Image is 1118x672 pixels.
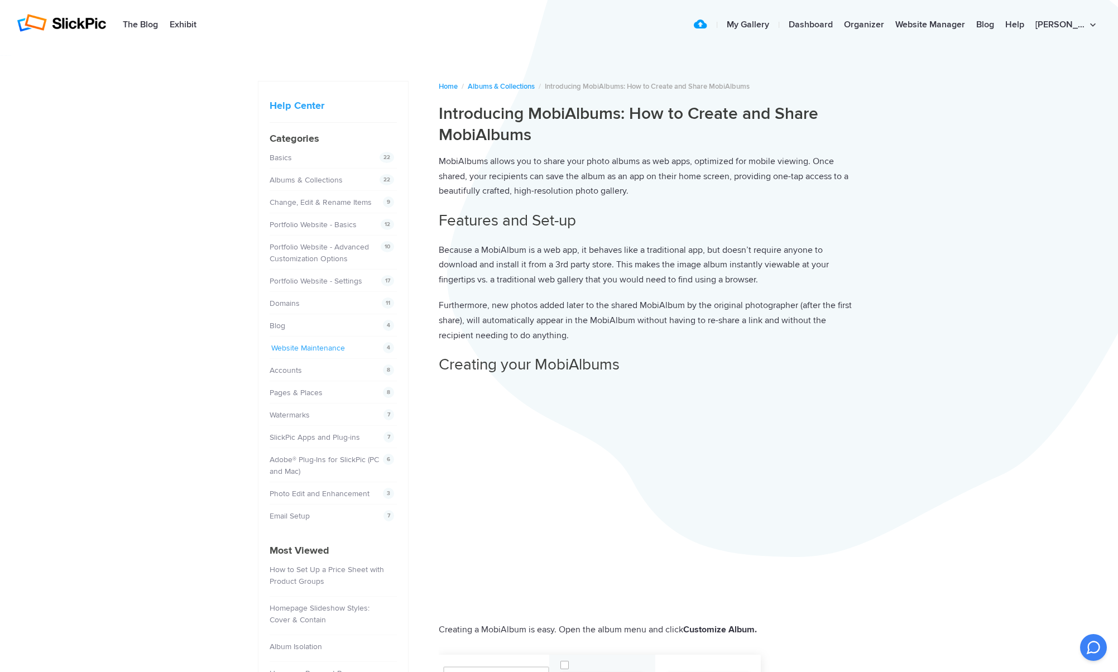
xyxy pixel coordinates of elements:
p: MobiAlbums allows you to share your photo albums as web apps, optimized for mobile viewing. Once ... [439,154,861,199]
span: 6 [383,454,394,465]
span: 4 [383,320,394,331]
a: Help Center [270,99,324,112]
span: 9 [383,196,394,208]
a: Watermarks [270,410,310,420]
a: Change, Edit & Rename Items [270,198,372,207]
span: 8 [383,364,394,376]
span: 4 [383,342,394,353]
a: Pages & Places [270,388,323,397]
a: Home [439,82,458,91]
a: Photo Edit and Enhancement [270,489,370,498]
a: Email Setup [270,511,310,521]
a: Blog [270,321,285,330]
a: Homepage Slideshow Styles: Cover & Contain [270,603,370,625]
span: Furthermore, new photos added later to the shared MobiAlbum by the original photographer (after t... [439,300,852,340]
h4: Most Viewed [270,543,397,558]
span: 22 [380,174,394,185]
span: 8 [383,387,394,398]
h2: Features and Set-up [439,210,861,232]
h2: Creating your MobiAlbums [439,354,861,376]
a: SlickPic Apps and Plug-ins [270,433,360,442]
a: Domains [270,299,300,308]
span: 22 [380,152,394,163]
strong: Customize Album. [683,624,757,635]
span: 11 [382,297,394,309]
a: Albums & Collections [468,82,535,91]
span: . [567,330,569,341]
a: Albums & Collections [270,175,343,185]
h4: Categories [270,131,397,146]
span: 7 [383,510,394,521]
span: Introducing MobiAlbums: How to Create and Share MobiAlbums [545,82,750,91]
h1: Introducing MobiAlbums: How to Create and Share MobiAlbums [439,103,861,145]
span: Because a MobiAlbum is a web app, it behaves like a traditional app, but doesn’t require anyone t... [439,244,829,285]
span: 12 [381,219,394,230]
p: Creating a MobiAlbum is easy. Open the album menu and click [439,622,861,637]
a: How to Set Up a Price Sheet with Product Groups [270,565,384,586]
a: Accounts [270,366,302,375]
span: 7 [383,409,394,420]
a: Portfolio Website - Basics [270,220,357,229]
span: 10 [381,241,394,252]
span: / [539,82,541,91]
iframe: MakeMobiAlbum [439,387,861,606]
a: Basics [270,153,292,162]
a: Portfolio Website - Settings [270,276,362,286]
span: 17 [381,275,394,286]
a: Portfolio Website - Advanced Customization Options [270,242,369,263]
a: Album Isolation [270,642,322,651]
a: Adobe® Plug-Ins for SlickPic (PC and Mac) [270,455,379,476]
span: 7 [383,431,394,443]
span: 3 [383,488,394,499]
span: / [462,82,464,91]
a: Website Maintenance [271,343,345,353]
